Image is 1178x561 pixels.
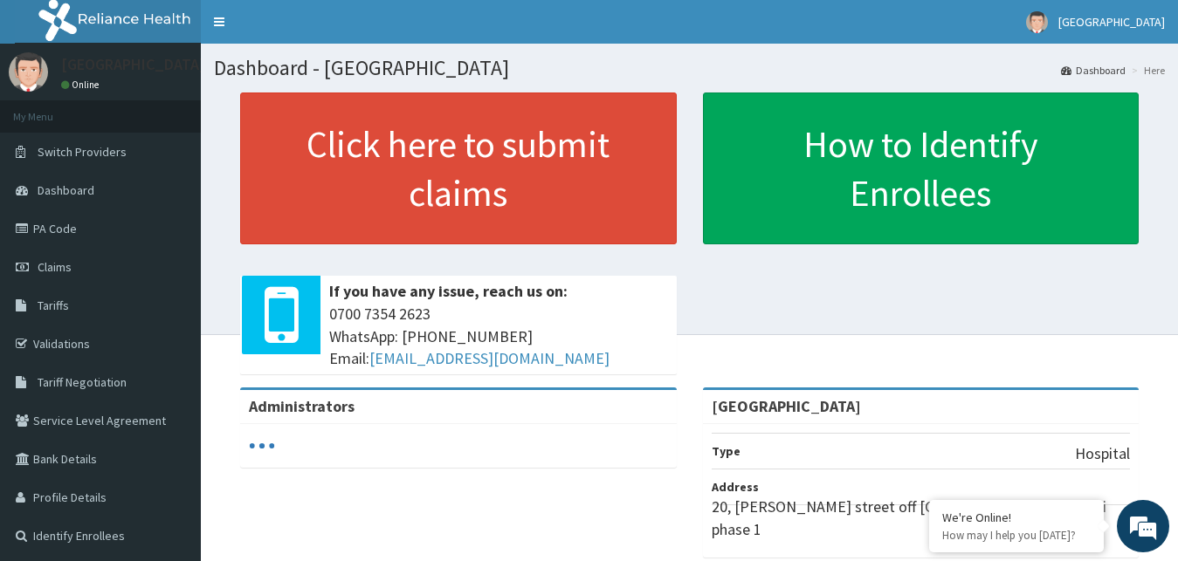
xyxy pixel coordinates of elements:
[9,52,48,92] img: User Image
[1026,11,1048,33] img: User Image
[240,92,677,244] a: Click here to submit claims
[329,281,568,301] b: If you have any issue, reach us on:
[703,92,1140,244] a: How to Identify Enrollees
[38,298,69,313] span: Tariffs
[329,303,668,370] span: 0700 7354 2623 WhatsApp: [PHONE_NUMBER] Email:
[214,57,1165,79] h1: Dashboard - [GEOGRAPHIC_DATA]
[1075,442,1130,465] p: Hospital
[942,528,1091,543] p: How may I help you today?
[942,510,1091,525] div: We're Online!
[249,396,355,416] b: Administrators
[369,348,610,368] a: [EMAIL_ADDRESS][DOMAIN_NAME]
[1061,63,1126,78] a: Dashboard
[1127,63,1165,78] li: Here
[38,182,94,198] span: Dashboard
[61,79,103,91] a: Online
[61,57,205,72] p: [GEOGRAPHIC_DATA]
[38,144,127,160] span: Switch Providers
[1058,14,1165,30] span: [GEOGRAPHIC_DATA]
[712,396,861,416] strong: [GEOGRAPHIC_DATA]
[38,259,72,275] span: Claims
[712,496,1131,540] p: 20, [PERSON_NAME] street off [GEOGRAPHIC_DATA], Lekki phase 1
[712,479,759,495] b: Address
[38,374,127,390] span: Tariff Negotiation
[249,433,275,459] svg: audio-loading
[712,443,741,459] b: Type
